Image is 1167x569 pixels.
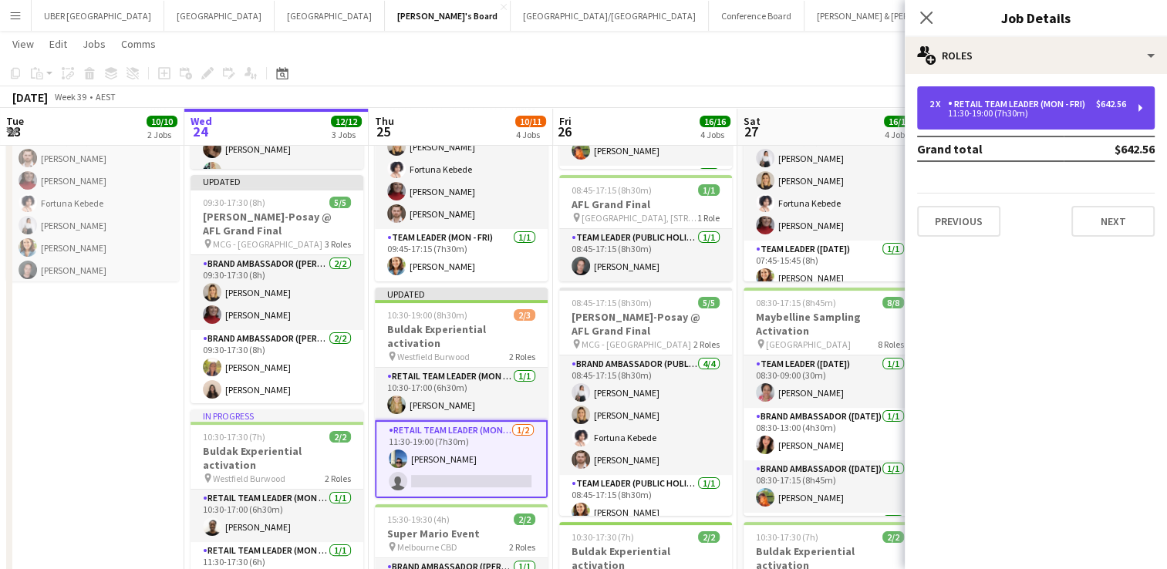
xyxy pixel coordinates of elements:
span: 26 [557,123,572,140]
h3: AFL Grand Final [559,197,732,211]
span: 8 Roles [878,338,904,350]
span: Comms [121,37,156,51]
h3: [PERSON_NAME]-Posay @ AFL Grand Final [559,310,732,338]
app-card-role: Brand Ambassador ([DATE])1/1 [744,513,916,565]
span: 1 Role [697,212,720,224]
span: View [12,37,34,51]
app-card-role: Brand Ambassador ([DATE])4/407:45-15:45 (8h)[PERSON_NAME][PERSON_NAME]Fortuna Kebede[PERSON_NAME] [744,121,916,241]
div: AEST [96,91,116,103]
span: 12/12 [331,116,362,127]
h3: Buldak Experiential activation [191,444,363,472]
span: MCG - [GEOGRAPHIC_DATA] [213,238,322,250]
td: $642.56 [1064,136,1155,161]
span: Week 39 [51,91,89,103]
div: $642.56 [1096,99,1126,109]
span: 2 Roles [325,473,351,484]
app-card-role: RETAIL Team Leader (Mon - Fri)1/211:30-19:00 (7h30m)[PERSON_NAME] [375,420,548,498]
app-card-role: Team Leader (Public Holiday)1/108:45-17:15 (8h30m)[PERSON_NAME] [559,229,732,281]
app-job-card: 07:45-15:45 (8h)5/5[PERSON_NAME]-Posay @ AFL Grand Final MCG - [GEOGRAPHIC_DATA]2 RolesBrand Amba... [744,53,916,281]
div: 4 Jobs [885,129,914,140]
app-card-role: Brand Ambassador ([DATE])1/108:30-13:00 (4h30m)[PERSON_NAME] [744,408,916,460]
span: 3 Roles [325,238,351,250]
app-card-role: Brand Ambassador (Public Holiday)1/1 [559,166,732,218]
span: 27 [741,123,761,140]
div: 2 x [929,99,948,109]
span: 2 Roles [509,541,535,553]
app-job-card: 15:00-15:30 (30m)9/9[PERSON_NAME] Posay online training Online1 RoleBrand Ambassador ([PERSON_NAM... [6,53,179,281]
button: [PERSON_NAME]'s Board [385,1,511,31]
span: Fri [559,114,572,128]
span: 08:45-17:15 (8h30m) [572,297,652,308]
button: [GEOGRAPHIC_DATA] [164,1,275,31]
span: MCG - [GEOGRAPHIC_DATA] [582,338,691,350]
button: Conference Board [709,1,804,31]
button: Previous [917,206,1000,237]
app-card-role: Brand Ambassador ([PERSON_NAME])9/915:00-15:30 (30m)[PERSON_NAME][PERSON_NAME]Fortuna Kebede[PERS... [6,121,179,352]
button: [GEOGRAPHIC_DATA] [275,1,385,31]
button: [GEOGRAPHIC_DATA]/[GEOGRAPHIC_DATA] [511,1,709,31]
a: View [6,34,40,54]
span: Westfield Burwood [397,351,470,362]
span: 08:45-17:15 (8h30m) [572,184,652,196]
span: Melbourne CBD [397,541,457,553]
app-job-card: 09:45-17:15 (7h30m)5/5[PERSON_NAME]-Posay @ AFL Grand Final MCG - [GEOGRAPHIC_DATA]2 RolesBrand A... [375,53,548,281]
app-job-card: Updated10:30-19:00 (8h30m)2/3Buldak Experiential activation Westfield Burwood2 RolesRETAIL Team L... [375,288,548,498]
button: [PERSON_NAME] & [PERSON_NAME]'s Board [804,1,1001,31]
app-card-role: Team Leader ([DATE])1/107:45-15:45 (8h)[PERSON_NAME] [744,241,916,293]
span: 10:30-17:30 (7h) [203,431,265,443]
app-card-role: Brand Ambassador ([PERSON_NAME])2/209:30-17:30 (8h)[PERSON_NAME][PERSON_NAME] [191,255,363,330]
span: 25 [373,123,394,140]
app-job-card: Updated09:30-17:30 (8h)5/5[PERSON_NAME]-Posay @ AFL Grand Final MCG - [GEOGRAPHIC_DATA]3 RolesBra... [191,175,363,403]
span: Edit [49,37,67,51]
span: 10:30-17:30 (7h) [756,531,818,543]
span: 2/2 [698,531,720,543]
div: Updated [375,288,548,300]
button: UBER [GEOGRAPHIC_DATA] [32,1,164,31]
span: 10:30-19:00 (8h30m) [387,309,467,321]
span: 1/1 [698,184,720,196]
span: 10/10 [147,116,177,127]
app-card-role: RETAIL Team Leader (Mon - Fri)1/110:30-17:00 (6h30m)[PERSON_NAME] [375,368,548,420]
span: Westfield Burwood [213,473,285,484]
h3: [PERSON_NAME]-Posay @ AFL Grand Final [191,210,363,237]
h3: Super Mario Event [375,527,548,540]
div: 4 Jobs [516,129,545,140]
a: Jobs [76,34,112,54]
div: 2 Jobs [147,129,177,140]
span: [GEOGRAPHIC_DATA], [STREET_ADDRESS] [582,212,697,224]
span: 23 [4,123,24,140]
button: Next [1071,206,1155,237]
div: [DATE] [12,89,48,105]
app-card-role: Brand Ambassador (Public Holiday)4/408:45-17:15 (8h30m)[PERSON_NAME][PERSON_NAME]Fortuna Kebede[P... [559,355,732,475]
app-card-role: Brand Ambassador ([PERSON_NAME])4/409:45-17:15 (7h30m)[PERSON_NAME]Fortuna Kebede[PERSON_NAME][PE... [375,109,548,229]
span: 5/5 [329,197,351,208]
span: 2/3 [514,309,535,321]
span: 08:30-17:15 (8h45m) [756,297,836,308]
app-card-role: Team Leader ([DATE])1/108:30-09:00 (30m)[PERSON_NAME] [744,355,916,408]
app-job-card: 08:45-17:15 (8h30m)5/5[PERSON_NAME]-Posay @ AFL Grand Final MCG - [GEOGRAPHIC_DATA]2 RolesBrand A... [559,288,732,516]
span: 5/5 [698,297,720,308]
span: 2 Roles [509,351,535,362]
app-card-role: Team Leader (Mon - Fri)1/109:45-17:15 (7h30m)[PERSON_NAME] [375,229,548,281]
span: 8/8 [882,297,904,308]
span: 2/2 [329,431,351,443]
app-card-role: Brand Ambassador ([PERSON_NAME])2/209:30-17:30 (8h)[PERSON_NAME][PERSON_NAME] [191,330,363,405]
span: 15:30-19:30 (4h) [387,513,450,525]
td: Grand total [917,136,1064,161]
span: 24 [188,123,212,140]
div: Updated [191,175,363,187]
span: 10/11 [515,116,546,127]
app-job-card: 08:45-17:15 (8h30m)1/1AFL Grand Final [GEOGRAPHIC_DATA], [STREET_ADDRESS]1 RoleTeam Leader (Publi... [559,175,732,281]
div: In progress [191,409,363,422]
div: Roles [905,37,1167,74]
div: RETAIL Team Leader (Mon - Fri) [948,99,1091,109]
div: 11:30-19:00 (7h30m) [929,109,1126,117]
app-card-role: Brand Ambassador ([PERSON_NAME])2/207:15-16:00 (8h45m)[PERSON_NAME][PERSON_NAME] [191,112,363,187]
h3: Buldak Experiential activation [375,322,548,350]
